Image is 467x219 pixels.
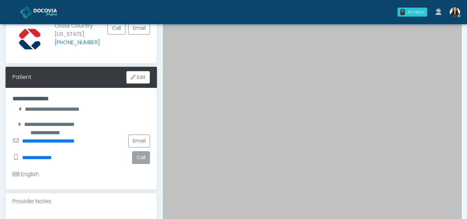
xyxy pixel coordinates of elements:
[450,7,460,18] img: Viral Patel
[55,38,100,46] a: [PHONE_NUMBER]
[408,9,424,15] div: All clear!
[126,71,150,84] button: Edit
[34,9,68,16] img: Docovia
[55,22,100,51] p: Cross Country [US_STATE]
[400,9,405,15] div: 0
[6,193,157,210] div: Provider Notes
[128,135,150,147] a: Email
[20,7,32,18] img: Docovia
[12,73,31,81] div: Patient
[128,22,150,35] a: Email
[393,5,431,19] a: 0 All clear!
[20,1,68,23] a: Docovia
[12,170,39,179] div: English
[132,151,150,164] button: Call
[12,22,47,56] img: Provider image
[108,22,125,35] button: Call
